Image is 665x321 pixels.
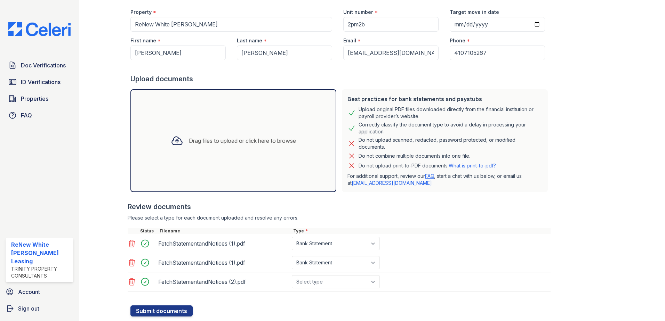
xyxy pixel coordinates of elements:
[158,257,289,268] div: FetchStatementandNotices (1).pdf
[11,265,71,279] div: Trinity Property Consultants
[359,121,542,135] div: Correctly classify the document type to avoid a delay in processing your application.
[130,9,152,16] label: Property
[347,173,542,187] p: For additional support, review our , start a chat with us below, or email us at
[359,152,470,160] div: Do not combine multiple documents into one file.
[347,95,542,103] div: Best practices for bank statements and paystubs
[449,163,496,168] a: What is print-to-pdf?
[237,37,262,44] label: Last name
[292,228,551,234] div: Type
[139,228,158,234] div: Status
[425,173,434,179] a: FAQ
[343,9,373,16] label: Unit number
[158,228,292,234] div: Filename
[128,202,551,212] div: Review documents
[130,74,551,84] div: Upload documents
[359,106,542,120] div: Upload original PDF files downloaded directly from the financial institution or payroll provider’...
[6,108,73,122] a: FAQ
[359,162,496,169] p: Do not upload print-to-PDF documents.
[343,37,356,44] label: Email
[21,78,61,86] span: ID Verifications
[3,22,76,36] img: CE_Logo_Blue-a8612792a0a2168367f1c8372b55b34899dd931a85d93a1a3d3e32e68fde9ad4.png
[6,58,73,72] a: Doc Verifications
[359,137,542,150] div: Do not upload scanned, redacted, password protected, or modified documents.
[158,276,289,287] div: FetchStatementandNotices (2).pdf
[11,240,71,265] div: ReNew White [PERSON_NAME] Leasing
[3,302,76,315] a: Sign out
[21,61,66,69] span: Doc Verifications
[18,288,40,296] span: Account
[3,285,76,299] a: Account
[352,180,432,186] a: [EMAIL_ADDRESS][DOMAIN_NAME]
[6,75,73,89] a: ID Verifications
[18,304,39,313] span: Sign out
[130,305,193,316] button: Submit documents
[21,111,32,120] span: FAQ
[6,92,73,106] a: Properties
[21,94,48,103] span: Properties
[128,214,551,221] div: Please select a type for each document uploaded and resolve any errors.
[130,37,156,44] label: First name
[450,37,465,44] label: Phone
[189,137,296,145] div: Drag files to upload or click here to browse
[158,238,289,249] div: FetchStatementandNotices (1).pdf
[450,9,499,16] label: Target move in date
